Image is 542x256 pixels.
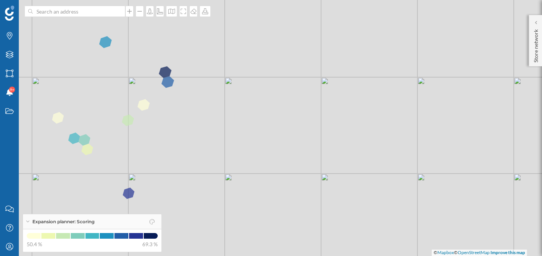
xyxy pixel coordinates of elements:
a: Improve this map [490,250,525,255]
a: Mapbox [437,250,454,255]
img: Geoblink Logo [5,6,14,21]
p: Store network [532,26,540,62]
span: 9+ [10,86,14,93]
span: 50.4 % [27,241,42,248]
span: Expansion planner: Scoring [32,218,94,225]
div: © © [432,250,527,256]
span: 69.3 % [142,241,158,248]
a: OpenStreetMap [458,250,490,255]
